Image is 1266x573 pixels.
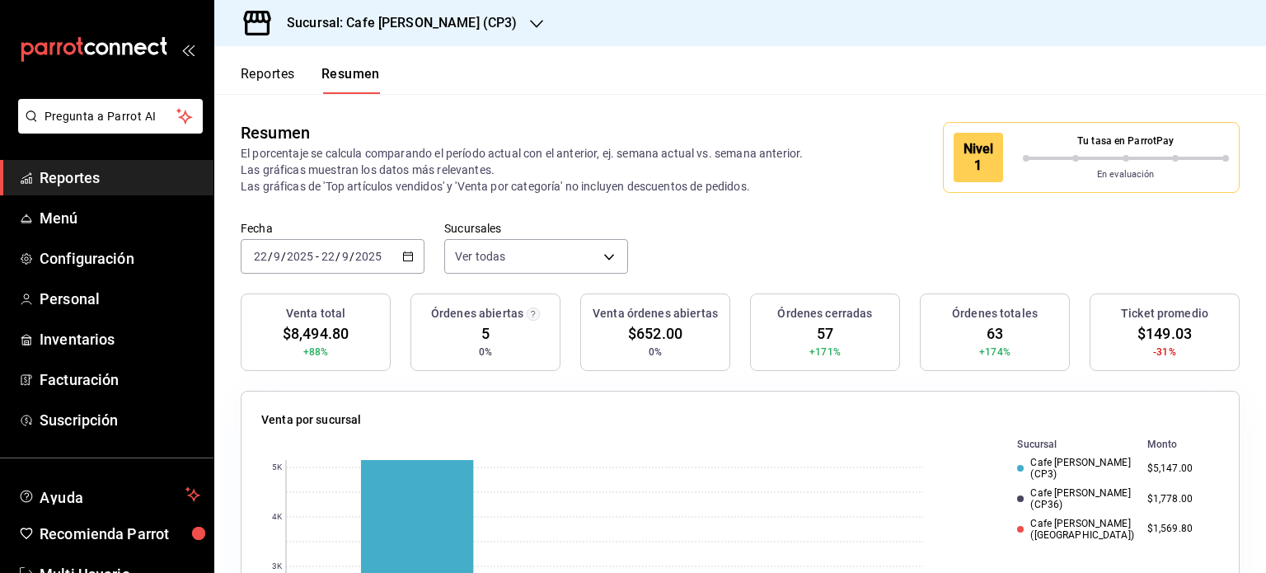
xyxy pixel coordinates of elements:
[273,250,281,263] input: --
[481,322,490,345] span: 5
[321,250,335,263] input: --
[991,435,1140,453] th: Sucursal
[321,66,380,94] button: Resumen
[455,248,505,265] span: Ver todas
[628,322,682,345] span: $652.00
[649,345,662,359] span: 0%
[1017,518,1133,542] div: Cafe [PERSON_NAME] ([GEOGRAPHIC_DATA])
[479,345,492,359] span: 0%
[281,250,286,263] span: /
[987,322,1003,345] span: 63
[1023,168,1230,182] p: En evaluación
[817,322,833,345] span: 57
[261,411,361,429] p: Venta por sucursal
[1121,305,1208,322] h3: Ticket promedio
[1141,514,1219,545] td: $1,569.80
[1017,487,1133,511] div: Cafe [PERSON_NAME] (CP36)
[241,66,295,94] button: Reportes
[40,207,200,229] span: Menú
[45,108,177,125] span: Pregunta a Parrot AI
[1017,457,1133,481] div: Cafe [PERSON_NAME] (CP3)
[272,463,283,472] text: 5K
[954,133,1003,182] div: Nivel 1
[431,305,523,322] h3: Órdenes abiertas
[40,288,200,310] span: Personal
[12,120,203,137] a: Pregunta a Parrot AI
[593,305,718,322] h3: Venta órdenes abiertas
[349,250,354,263] span: /
[40,485,179,505] span: Ayuda
[241,120,310,145] div: Resumen
[40,328,200,350] span: Inventarios
[777,305,872,322] h3: Órdenes cerradas
[274,13,517,33] h3: Sucursal: Cafe [PERSON_NAME] (CP3)
[272,562,283,571] text: 3K
[241,66,380,94] div: navigation tabs
[18,99,203,134] button: Pregunta a Parrot AI
[181,43,195,56] button: open_drawer_menu
[286,305,345,322] h3: Venta total
[316,250,319,263] span: -
[1153,345,1176,359] span: -31%
[268,250,273,263] span: /
[40,247,200,270] span: Configuración
[241,223,424,234] label: Fecha
[354,250,382,263] input: ----
[283,322,349,345] span: $8,494.80
[303,345,329,359] span: +88%
[286,250,314,263] input: ----
[1023,134,1230,148] p: Tu tasa en ParrotPay
[809,345,841,359] span: +171%
[1137,322,1192,345] span: $149.03
[341,250,349,263] input: --
[444,223,628,234] label: Sucursales
[40,369,200,391] span: Facturación
[1141,453,1219,484] td: $5,147.00
[1141,435,1219,453] th: Monto
[241,145,823,195] p: El porcentaje se calcula comparando el período actual con el anterior, ej. semana actual vs. sema...
[253,250,268,263] input: --
[1141,484,1219,514] td: $1,778.00
[40,523,200,545] span: Recomienda Parrot
[335,250,340,263] span: /
[40,409,200,431] span: Suscripción
[272,513,283,522] text: 4K
[979,345,1010,359] span: +174%
[40,167,200,189] span: Reportes
[952,305,1038,322] h3: Órdenes totales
